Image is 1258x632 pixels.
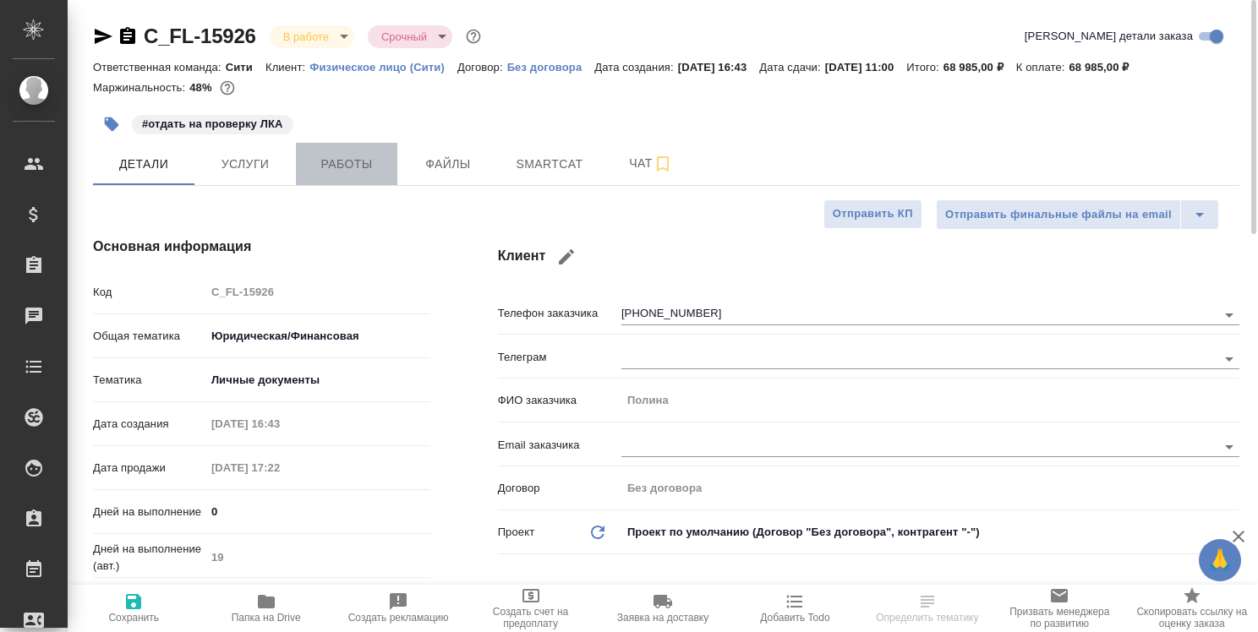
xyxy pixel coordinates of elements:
p: Общая тематика [93,328,205,345]
button: Создать счет на предоплату [464,585,596,632]
p: Дней на выполнение (авт.) [93,541,205,575]
span: Определить тематику [876,612,978,624]
p: Клиент: [265,61,309,74]
span: [PERSON_NAME] детали заказа [1025,28,1193,45]
span: Чат [610,153,692,174]
div: Проект по умолчанию (Договор "Без договора", контрагент "-") [621,518,1239,547]
button: Отправить финальные файлы на email [936,199,1181,230]
span: Smartcat [509,154,590,175]
p: Итого: [906,61,943,74]
p: Без договора [507,61,595,74]
button: 🙏 [1199,539,1241,581]
p: Тематика [93,372,205,389]
input: Пустое поле [621,476,1239,500]
p: Проект [498,524,535,541]
button: Open [1217,303,1241,327]
button: Скопировать ссылку [118,26,138,46]
button: Скопировать ссылку для ЯМессенджера [93,26,113,46]
p: #отдать на проверку ЛКА [142,116,283,133]
button: Призвать менеджера по развитию [993,585,1125,632]
span: Сохранить [108,612,159,624]
p: Маржинальность: [93,81,189,94]
p: Дата сдачи: [759,61,824,74]
span: Заявка на доставку [617,612,708,624]
svg: Подписаться [653,154,673,174]
p: 48% [189,81,216,94]
button: 29718.74 RUB; [216,77,238,99]
p: Дата продажи [93,460,205,477]
span: Детали [103,154,184,175]
p: Физическое лицо (Сити) [309,61,457,74]
a: C_FL-15926 [144,25,256,47]
span: Создать рекламацию [348,612,449,624]
button: Срочный [376,30,432,44]
a: Без договора [507,59,595,74]
p: Дней на выполнение [93,504,205,520]
p: Код [93,284,205,301]
input: Пустое поле [205,411,353,436]
button: Отправить КП [823,199,922,229]
p: [DATE] 11:00 [825,61,907,74]
input: Пустое поле [205,545,430,569]
button: Заявка на доставку [597,585,729,632]
p: К оплате: [1016,61,1069,74]
p: Телеграм [498,349,621,366]
button: Open [1217,347,1241,371]
input: ✎ Введи что-нибудь [205,499,430,524]
input: Пустое поле [205,455,353,480]
button: Определить тематику [861,585,993,632]
span: Отправить КП [833,204,913,224]
span: Работы [306,154,387,175]
span: Отправить финальные файлы на email [945,205,1172,225]
span: Добавить Todo [760,612,829,624]
p: Дата создания [93,416,205,433]
span: Папка на Drive [232,612,301,624]
span: 🙏 [1206,542,1234,578]
div: Личные документы [205,366,430,395]
p: 68 985,00 ₽ [943,61,1016,74]
p: ФИО заказчика [498,392,621,409]
span: Скопировать ссылку на оценку заказа [1136,606,1248,629]
p: [DATE] 16:43 [678,61,760,74]
span: Услуги [205,154,286,175]
h4: Клиент [498,237,1239,277]
p: Телефон заказчика [498,305,621,322]
button: Добавить тэг [93,106,130,143]
p: Ответственная команда: [93,61,226,74]
div: В работе [270,25,354,48]
div: В работе [368,25,452,48]
button: Скопировать ссылку на оценку заказа [1126,585,1258,632]
button: Доп статусы указывают на важность/срочность заказа [462,25,484,47]
p: Договор [498,480,621,497]
div: Юридическая/Финансовая [205,322,430,351]
button: Добавить Todo [729,585,861,632]
p: Договор: [457,61,507,74]
h4: Основная информация [93,237,430,257]
span: Призвать менеджера по развитию [1004,606,1115,629]
button: Сохранить [68,585,200,632]
a: Физическое лицо (Сити) [309,59,457,74]
p: Дата создания: [594,61,677,74]
span: отдать на проверку ЛКА [130,116,295,130]
p: Email заказчика [498,437,621,454]
button: Open [1217,435,1241,459]
span: Файлы [407,154,489,175]
button: В работе [278,30,334,44]
p: 68 985,00 ₽ [1069,61,1142,74]
p: Сити [226,61,265,74]
span: Создать счет на предоплату [474,606,586,629]
div: split button [936,199,1219,230]
input: Пустое поле [205,280,430,304]
input: Пустое поле [621,388,1239,412]
button: Создать рекламацию [332,585,464,632]
button: Папка на Drive [200,585,331,632]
